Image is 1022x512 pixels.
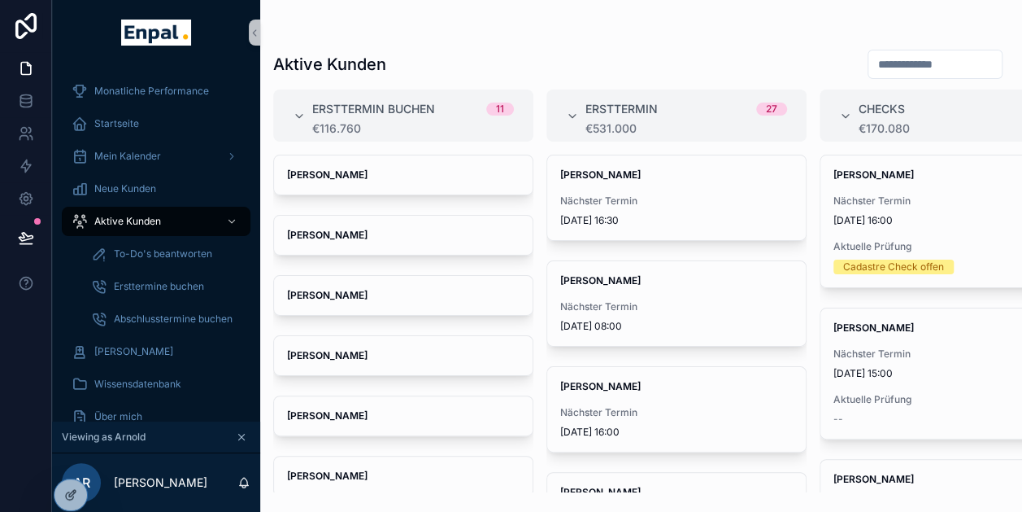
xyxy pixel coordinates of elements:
[62,337,250,366] a: [PERSON_NAME]
[114,280,204,293] span: Ersttermine buchen
[287,349,367,361] strong: [PERSON_NAME]
[62,174,250,203] a: Neue Kunden
[287,470,367,482] strong: [PERSON_NAME]
[833,473,914,485] strong: [PERSON_NAME]
[560,168,641,181] strong: [PERSON_NAME]
[273,275,533,316] a: [PERSON_NAME]
[560,195,793,208] span: Nächster Termin
[81,272,250,301] a: Ersttermine buchen
[273,335,533,376] a: [PERSON_NAME]
[546,155,807,241] a: [PERSON_NAME]Nächster Termin[DATE] 16:30
[273,155,533,195] a: [PERSON_NAME]
[62,370,250,399] a: Wissensdatenbank
[73,473,90,492] span: AR
[560,406,793,419] span: Nächster Termin
[546,260,807,347] a: [PERSON_NAME]Nächster Termin[DATE] 08:00
[52,65,260,422] div: scrollable content
[94,117,139,130] span: Startseite
[94,182,156,195] span: Neue Kunden
[287,289,367,301] strong: [PERSON_NAME]
[560,426,793,439] span: [DATE] 16:00
[560,274,641,287] strong: [PERSON_NAME]
[62,109,250,138] a: Startseite
[496,103,504,116] div: 11
[273,215,533,256] a: [PERSON_NAME]
[114,313,233,326] span: Abschlusstermine buchen
[287,409,367,422] strong: [PERSON_NAME]
[273,396,533,436] a: [PERSON_NAME]
[843,260,944,274] div: Cadastre Check offen
[94,215,161,228] span: Aktive Kunden
[273,53,386,76] h1: Aktive Kunden
[560,300,793,313] span: Nächster Termin
[121,20,190,46] img: App logo
[287,168,367,181] strong: [PERSON_NAME]
[81,239,250,269] a: To-Do's beantworten
[312,122,514,135] div: €116.760
[94,345,173,358] span: [PERSON_NAME]
[833,413,843,426] span: --
[585,101,658,117] span: Ersttermin
[585,122,787,135] div: €531.000
[560,320,793,333] span: [DATE] 08:00
[560,380,641,392] strong: [PERSON_NAME]
[62,431,146,444] span: Viewing as Arnold
[766,103,777,116] div: 27
[546,366,807,453] a: [PERSON_NAME]Nächster Termin[DATE] 16:00
[560,214,793,227] span: [DATE] 16:30
[94,378,181,391] span: Wissensdatenbank
[287,229,367,241] strong: [PERSON_NAME]
[833,168,914,181] strong: [PERSON_NAME]
[560,486,641,498] strong: [PERSON_NAME]
[62,207,250,236] a: Aktive Kunden
[62,142,250,171] a: Mein Kalender
[114,247,212,260] span: To-Do's beantworten
[94,150,161,163] span: Mein Kalender
[94,410,142,423] span: Über mich
[273,456,533,497] a: [PERSON_NAME]
[833,322,914,334] strong: [PERSON_NAME]
[62,77,250,106] a: Monatliche Performance
[859,101,905,117] span: Checks
[81,304,250,334] a: Abschlusstermine buchen
[62,402,250,431] a: Über mich
[312,101,435,117] span: Ersttermin buchen
[114,475,207,491] p: [PERSON_NAME]
[94,85,209,98] span: Monatliche Performance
